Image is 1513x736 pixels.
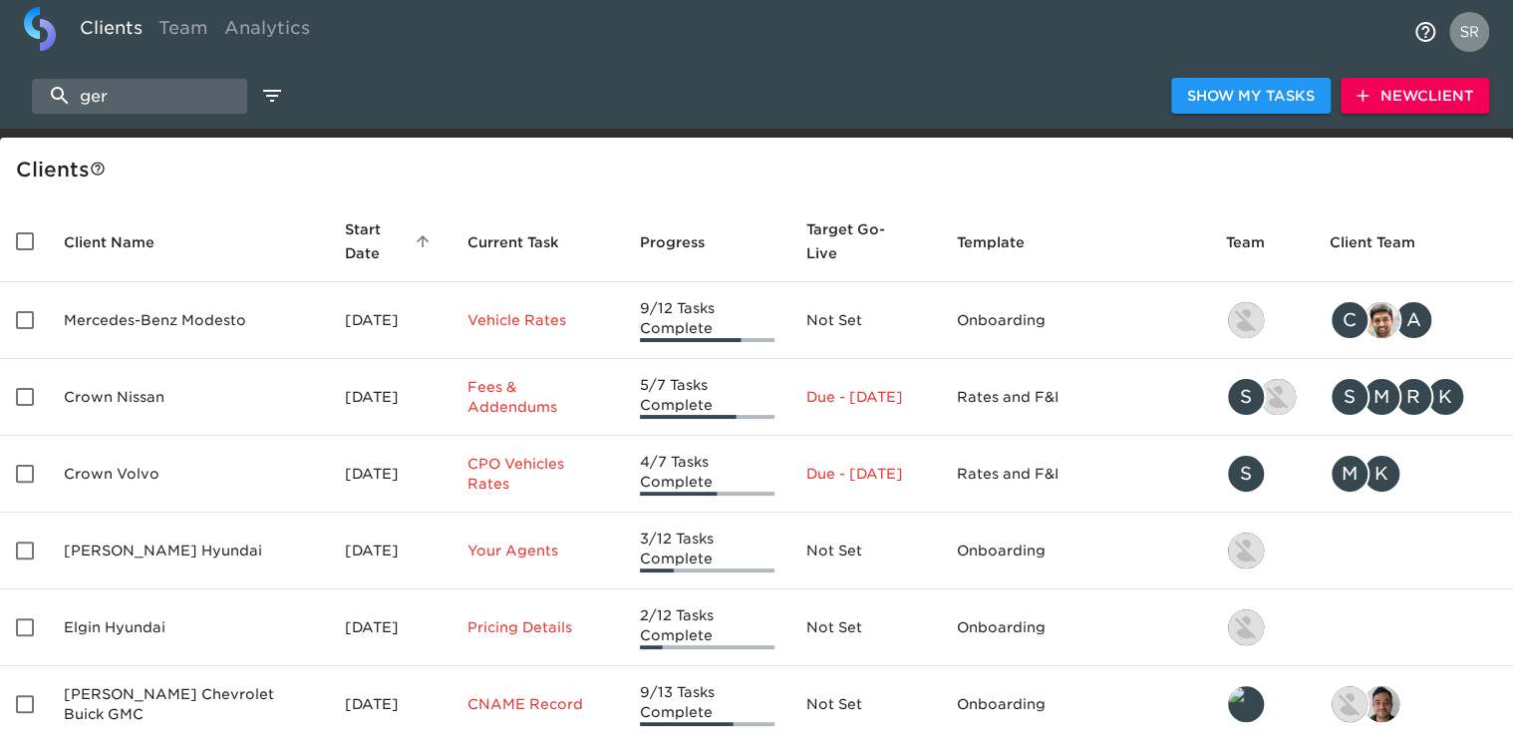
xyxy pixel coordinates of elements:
[72,7,151,56] a: Clients
[640,230,731,254] span: Progress
[151,7,216,56] a: Team
[624,282,790,359] td: 9/12 Tasks Complete
[1228,609,1264,645] img: kevin.lo@roadster.com
[806,464,925,484] p: Due - [DATE]
[1357,84,1473,109] span: New Client
[1226,377,1266,417] div: S
[940,513,1210,589] td: Onboarding
[624,589,790,666] td: 2/12 Tasks Complete
[1362,377,1401,417] div: M
[1330,454,1369,494] div: M
[956,230,1050,254] span: Template
[216,7,318,56] a: Analytics
[1363,686,1399,722] img: sai@simplemnt.com
[48,513,329,589] td: [PERSON_NAME] Hyundai
[48,589,329,666] td: Elgin Hyundai
[329,589,451,666] td: [DATE]
[1330,230,1441,254] span: Client Team
[48,282,329,359] td: Mercedes-Benz Modesto
[1226,607,1298,647] div: kevin.lo@roadster.com
[1228,686,1264,722] img: leland@roadster.com
[940,282,1210,359] td: Onboarding
[467,230,585,254] span: Current Task
[1260,379,1296,415] img: austin@roadster.com
[806,387,925,407] p: Due - [DATE]
[24,7,56,51] img: logo
[329,282,451,359] td: [DATE]
[940,359,1210,436] td: Rates and F&I
[467,230,559,254] span: This is the next Task in this Hub that should be completed
[1187,84,1315,109] span: Show My Tasks
[1363,302,1399,338] img: sandeep@simplemnt.com
[345,217,435,265] span: Start Date
[624,436,790,513] td: 4/7 Tasks Complete
[1393,377,1433,417] div: R
[1226,531,1298,570] div: kevin.lo@roadster.com
[790,282,941,359] td: Not Set
[1330,377,1369,417] div: S
[467,541,608,560] p: Your Agents
[624,359,790,436] td: 5/7 Tasks Complete
[467,377,608,417] p: Fees & Addendums
[467,310,608,330] p: Vehicle Rates
[1226,230,1291,254] span: Team
[329,359,451,436] td: [DATE]
[329,513,451,589] td: [DATE]
[1228,533,1264,568] img: kevin.lo@roadster.com
[1341,78,1489,115] button: NewClient
[1362,454,1401,494] div: K
[1449,12,1489,52] img: Profile
[1332,686,1367,722] img: nikko.foster@roadster.com
[940,436,1210,513] td: Rates and F&I
[329,436,451,513] td: [DATE]
[1425,377,1465,417] div: K
[90,161,106,177] svg: This is a list of all of your clients and clients shared with you
[790,513,941,589] td: Not Set
[790,589,941,666] td: Not Set
[1228,302,1264,338] img: kevin.lo@roadster.com
[806,217,899,265] span: Calculated based on the start date and the duration of all Tasks contained in this Hub.
[1226,684,1298,724] div: leland@roadster.com
[1226,454,1266,494] div: S
[806,217,925,265] span: Target Go-Live
[32,79,247,114] input: search
[1171,78,1331,115] button: Show My Tasks
[1226,377,1298,417] div: savannah@roadster.com, austin@roadster.com
[1330,300,1369,340] div: C
[1330,454,1497,494] div: mcooley@crowncars.com, kwilson@crowncars.com
[255,79,289,113] button: edit
[467,694,608,714] p: CNAME Record
[940,589,1210,666] td: Onboarding
[467,454,608,494] p: CPO Vehicles Rates
[467,617,608,637] p: Pricing Details
[48,359,329,436] td: Crown Nissan
[16,154,1505,185] div: Client s
[1226,300,1298,340] div: kevin.lo@roadster.com
[1393,300,1433,340] div: A
[1330,684,1497,724] div: nikko.foster@roadster.com, sai@simplemnt.com
[48,436,329,513] td: Crown Volvo
[1330,377,1497,417] div: sparent@crowncars.com, mcooley@crowncars.com, rrobins@crowncars.com, kwilson@crowncars.com
[624,513,790,589] td: 3/12 Tasks Complete
[1330,300,1497,340] div: clayton.mandel@roadster.com, sandeep@simplemnt.com, angelique.nurse@roadster.com
[1401,8,1449,56] button: notifications
[64,230,180,254] span: Client Name
[1226,454,1298,494] div: savannah@roadster.com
